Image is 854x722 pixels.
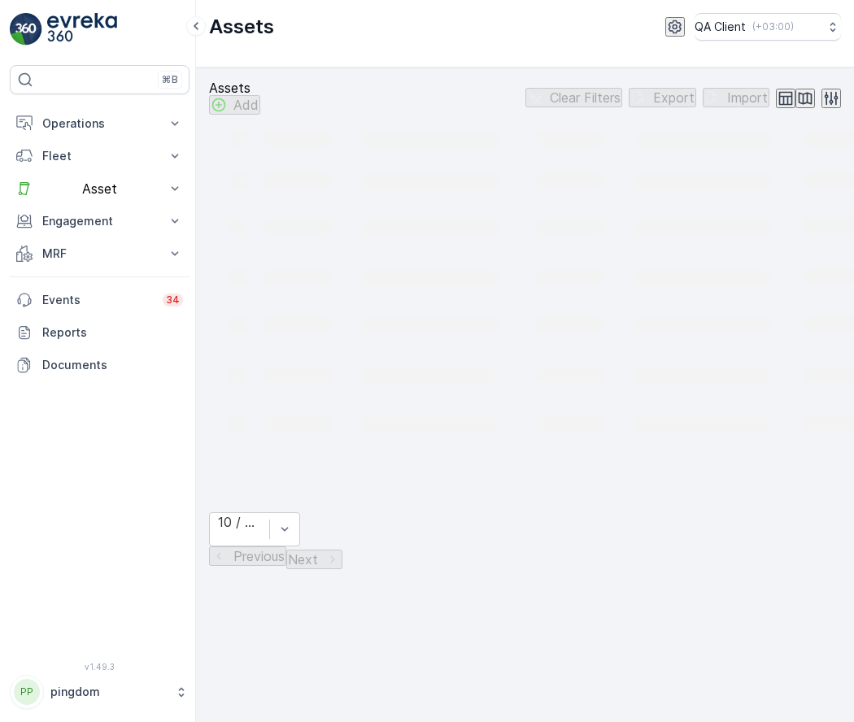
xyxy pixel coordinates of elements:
[42,246,157,262] p: MRF
[42,148,157,164] p: Fleet
[629,88,696,107] button: Export
[209,95,260,115] button: Add
[288,552,318,567] p: Next
[209,546,286,566] button: Previous
[233,549,285,563] p: Previous
[286,550,342,569] button: Next
[695,13,841,41] button: QA Client(+03:00)
[10,316,190,349] a: Reports
[50,684,167,700] p: pingdom
[166,294,180,307] p: 34
[42,181,157,196] p: Asset
[42,115,157,132] p: Operations
[10,13,42,46] img: logo
[209,80,260,95] p: Assets
[10,172,190,205] button: Asset
[703,88,769,107] button: Import
[14,679,40,705] div: PP
[218,515,261,529] div: 10 / Page
[10,675,190,709] button: PPpingdom
[10,284,190,316] a: Events34
[209,14,274,40] p: Assets
[42,213,157,229] p: Engagement
[550,90,621,105] p: Clear Filters
[10,237,190,270] button: MRF
[42,292,153,308] p: Events
[752,20,794,33] p: ( +03:00 )
[10,662,190,672] span: v 1.49.3
[162,73,178,86] p: ⌘B
[653,90,695,105] p: Export
[525,88,622,107] button: Clear Filters
[10,205,190,237] button: Engagement
[233,98,259,112] p: Add
[10,140,190,172] button: Fleet
[42,357,183,373] p: Documents
[10,349,190,381] a: Documents
[47,13,117,46] img: logo_light-DOdMpM7g.png
[695,19,746,35] p: QA Client
[10,107,190,140] button: Operations
[42,324,183,341] p: Reports
[727,90,768,105] p: Import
